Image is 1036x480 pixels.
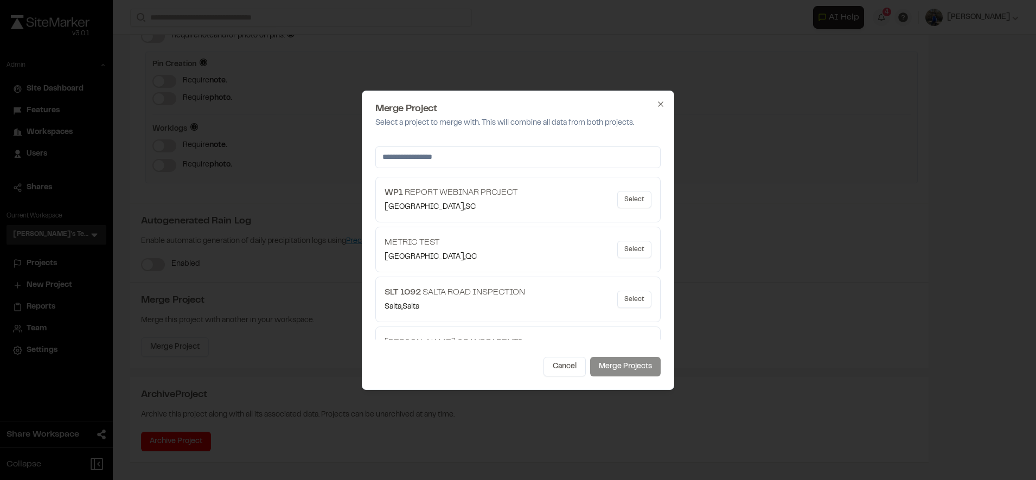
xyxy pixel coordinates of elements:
[617,191,651,208] button: Select
[543,357,586,376] button: Cancel
[385,336,523,349] p: [PERSON_NAME] Grandparents
[385,289,421,296] span: SLT 1092
[617,241,651,258] button: Select
[385,286,525,299] p: Salta Road Inspection
[385,236,477,249] p: Metric Test
[385,201,517,213] p: [GEOGRAPHIC_DATA] , SC
[375,117,661,129] p: Select a project to merge with. This will combine all data from both projects.
[617,291,651,308] button: Select
[385,301,525,313] p: Salta , Salta
[375,104,661,114] h2: Merge Project
[385,251,477,263] p: [GEOGRAPHIC_DATA] , QC
[385,186,517,199] p: Report Webinar Project
[385,189,403,196] span: WP1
